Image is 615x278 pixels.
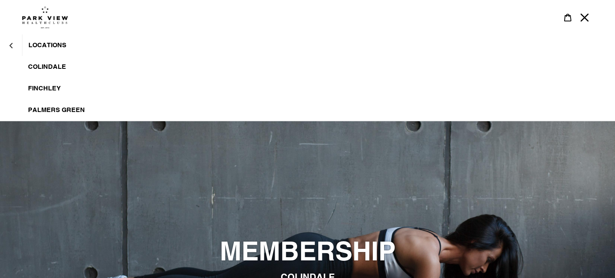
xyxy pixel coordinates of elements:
h2: MEMBERSHIP [89,236,526,267]
span: Finchley [28,84,61,92]
span: Colindale [28,63,66,71]
img: Park view health clubs is a gym near you. [22,6,68,28]
span: Palmers Green [28,106,85,114]
button: Menu [576,9,593,26]
span: LOCATIONS [28,41,66,49]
